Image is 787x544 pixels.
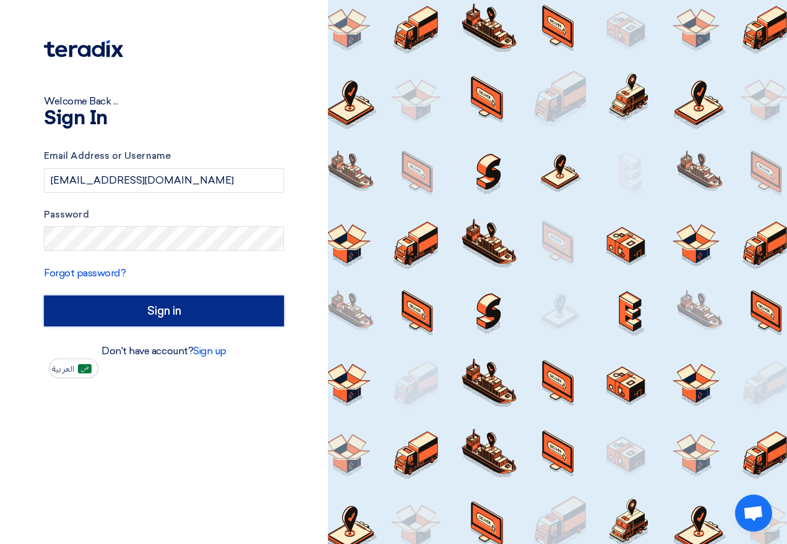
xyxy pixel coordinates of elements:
[193,345,226,357] a: Sign up
[44,295,284,326] input: Sign in
[44,149,284,163] label: Email Address or Username
[44,267,126,279] a: Forgot password?
[44,168,284,193] input: Enter your business email or username
[44,94,284,109] div: Welcome Back ...
[44,208,284,222] label: Password
[44,40,123,57] img: Teradix logo
[52,365,74,373] span: العربية
[49,359,98,378] button: العربية
[44,344,284,359] div: Don't have account?
[735,495,772,532] a: Open chat
[44,109,284,129] h1: Sign In
[78,364,92,373] img: ar-AR.png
